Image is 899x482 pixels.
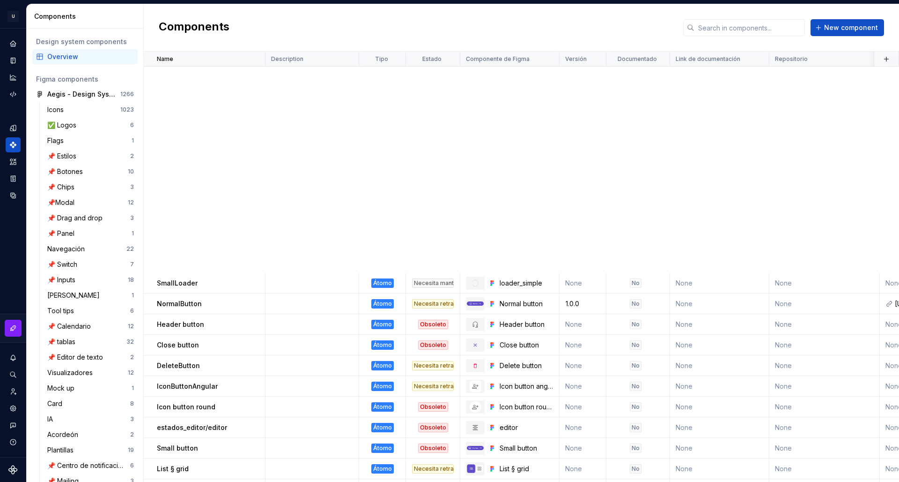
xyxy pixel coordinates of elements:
[470,319,481,330] img: Header button
[371,402,394,412] div: Átomo
[157,402,215,412] p: Icon button round
[44,272,138,287] a: 📌 Inputs18
[47,384,78,393] div: Mock up
[47,151,80,161] div: 📌 Estilos
[126,245,134,253] div: 22
[159,19,229,36] h2: Components
[565,55,587,63] p: Versión
[44,443,138,458] a: Plantillas19
[670,417,769,438] td: None
[7,11,19,22] div: U
[130,462,134,469] div: 6
[132,230,134,237] div: 1
[560,299,605,309] div: 1.0.0
[676,55,740,63] p: Link de documentación
[47,90,117,99] div: Aegis - Design System
[418,402,448,412] div: Obsoleto
[44,350,138,365] a: 📌 Editor de texto2
[47,120,80,130] div: ✅ Logos
[769,438,880,459] td: None
[47,229,78,238] div: 📌 Panel
[47,430,82,439] div: Acordeón
[670,438,769,459] td: None
[128,369,134,377] div: 12
[500,444,553,453] div: Small button
[670,335,769,355] td: None
[44,195,138,210] a: 📌Modal12
[560,459,606,479] td: None
[560,355,606,376] td: None
[128,199,134,206] div: 12
[157,464,189,474] p: List § grid
[157,279,198,288] p: SmallLoader
[157,299,202,309] p: NormalButton
[500,464,553,474] div: List § grid
[44,149,138,164] a: 📌 Estilos2
[130,431,134,438] div: 2
[466,55,530,63] p: Componente de Figma
[44,164,138,179] a: 📌 Botones10
[128,323,134,330] div: 12
[769,459,880,479] td: None
[630,361,641,370] div: No
[371,382,394,391] div: Átomo
[630,464,641,474] div: No
[2,6,24,26] button: U
[32,49,138,64] a: Overview
[47,52,134,61] div: Overview
[769,294,880,314] td: None
[371,444,394,453] div: Átomo
[371,423,394,432] div: Átomo
[47,244,88,254] div: Navegación
[130,354,134,361] div: 2
[560,314,606,335] td: None
[371,279,394,288] div: Átomo
[157,423,227,432] p: estados_editor/editor
[120,106,134,113] div: 1023
[769,314,880,335] td: None
[44,458,138,473] a: 📌 Centro de notificaciones6
[132,292,134,299] div: 1
[8,465,18,474] a: Supernova Logo
[6,53,21,68] div: Documentation
[47,198,78,207] div: 📌Modal
[6,154,21,169] div: Assets
[769,417,880,438] td: None
[6,401,21,416] a: Settings
[47,368,96,377] div: Visualizadores
[47,291,103,300] div: [PERSON_NAME]
[467,464,484,473] img: List § grid
[6,120,21,136] a: Design tokens
[630,299,641,309] div: No
[44,211,138,226] a: 📌 Drag and drop3
[6,87,21,102] a: Code automation
[44,427,138,442] a: Acordeón2
[412,279,454,288] div: Necesita mantenimiento
[6,350,21,365] button: Notifications
[500,361,553,370] div: Delete button
[422,55,442,63] p: Estado
[44,412,138,427] a: IA3
[560,417,606,438] td: None
[560,335,606,355] td: None
[811,19,884,36] button: New component
[36,37,134,46] div: Design system components
[130,183,134,191] div: 3
[130,121,134,129] div: 6
[769,355,880,376] td: None
[630,320,641,329] div: No
[6,384,21,399] div: Invite team
[694,19,805,36] input: Search in components...
[6,418,21,433] div: Contact support
[44,226,138,241] a: 📌 Panel1
[47,445,77,455] div: Plantillas
[44,288,138,303] a: [PERSON_NAME]1
[500,382,553,391] div: Icon button angular
[412,382,454,391] div: Necesita retrabajo
[128,446,134,454] div: 19
[44,241,138,256] a: Navegación22
[47,353,107,362] div: 📌 Editor de texto
[371,299,394,309] div: Átomo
